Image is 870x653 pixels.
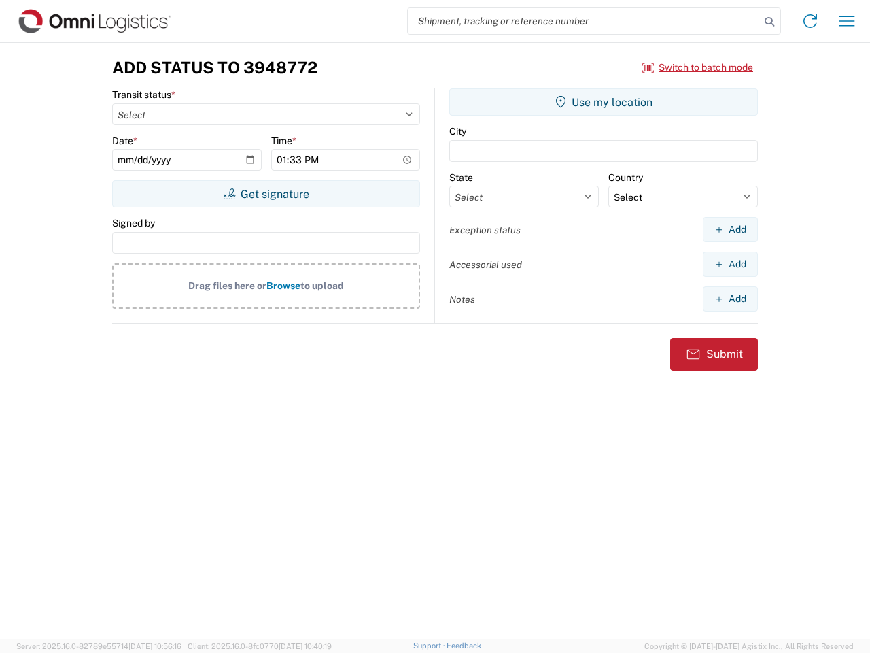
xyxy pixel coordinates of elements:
[449,125,466,137] label: City
[449,88,758,116] button: Use my location
[449,171,473,184] label: State
[188,642,332,650] span: Client: 2025.16.0-8fc0770
[449,293,475,305] label: Notes
[16,642,181,650] span: Server: 2025.16.0-82789e55714
[271,135,296,147] label: Time
[128,642,181,650] span: [DATE] 10:56:16
[608,171,643,184] label: Country
[112,180,420,207] button: Get signature
[703,252,758,277] button: Add
[449,224,521,236] label: Exception status
[112,58,317,78] h3: Add Status to 3948772
[703,286,758,312] button: Add
[188,280,266,291] span: Drag files here or
[279,642,332,650] span: [DATE] 10:40:19
[447,641,481,650] a: Feedback
[300,280,344,291] span: to upload
[408,8,760,34] input: Shipment, tracking or reference number
[449,258,522,271] label: Accessorial used
[413,641,447,650] a: Support
[112,217,155,229] label: Signed by
[266,280,300,291] span: Browse
[670,338,758,371] button: Submit
[112,135,137,147] label: Date
[703,217,758,242] button: Add
[644,640,854,652] span: Copyright © [DATE]-[DATE] Agistix Inc., All Rights Reserved
[112,88,175,101] label: Transit status
[642,56,753,79] button: Switch to batch mode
